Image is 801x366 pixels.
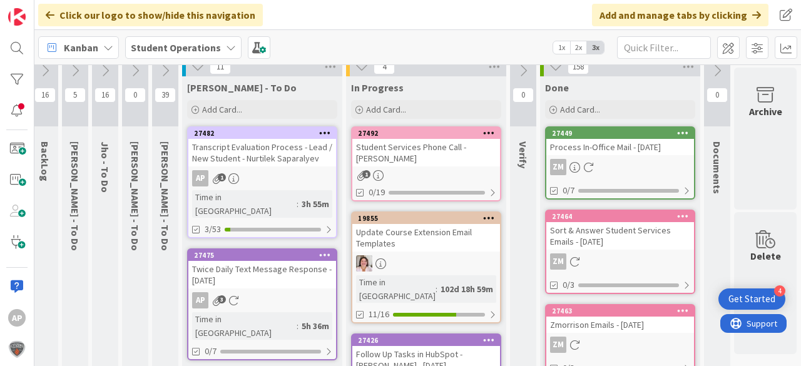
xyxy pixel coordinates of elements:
[26,2,57,17] span: Support
[94,88,116,103] span: 16
[358,336,500,345] div: 27426
[218,295,226,303] span: 3
[545,126,695,200] a: 27449Process In-Office Mail - [DATE]ZM0/7
[352,255,500,272] div: EW
[8,340,26,358] img: avatar
[192,190,297,218] div: Time in [GEOGRAPHIC_DATA]
[369,186,385,199] span: 0/19
[374,59,395,74] span: 4
[205,223,221,236] span: 3/53
[369,308,389,321] span: 11/16
[550,253,566,270] div: ZM
[563,184,574,197] span: 0/7
[546,159,694,175] div: ZM
[188,139,336,166] div: Transcript Evaluation Process - Lead / New Student - Nurtilek Saparalyev
[192,170,208,186] div: AP
[553,41,570,54] span: 1x
[188,128,336,139] div: 27482
[750,248,781,263] div: Delete
[592,4,768,26] div: Add and manage tabs by clicking
[194,251,336,260] div: 27475
[356,275,436,303] div: Time in [GEOGRAPHIC_DATA]
[358,214,500,223] div: 19855
[546,253,694,270] div: ZM
[194,129,336,138] div: 27482
[187,248,337,360] a: 27475Twice Daily Text Message Response - [DATE]APTime in [GEOGRAPHIC_DATA]:5h 36m0/7
[546,317,694,333] div: Zmorrison Emails - [DATE]
[570,41,587,54] span: 2x
[711,141,723,194] span: Documents
[352,128,500,166] div: 27492Student Services Phone Call - [PERSON_NAME]
[358,129,500,138] div: 27492
[352,224,500,252] div: Update Course Extension Email Templates
[517,141,529,168] span: Verify
[707,88,728,103] span: 0
[39,141,51,181] span: BackLog
[546,305,694,317] div: 27463
[351,126,501,201] a: 27492Student Services Phone Call - [PERSON_NAME]0/19
[202,104,242,115] span: Add Card...
[129,141,141,251] span: Zaida - To Do
[188,250,336,261] div: 27475
[728,293,775,305] div: Get Started
[187,126,337,238] a: 27482Transcript Evaluation Process - Lead / New Student - Nurtilek SaparalyevAPTime in [GEOGRAPHI...
[718,288,785,310] div: Open Get Started checklist, remaining modules: 4
[352,128,500,139] div: 27492
[617,36,711,59] input: Quick Filter...
[550,337,566,353] div: ZM
[545,81,569,94] span: Done
[546,337,694,353] div: ZM
[546,139,694,155] div: Process In-Office Mail - [DATE]
[192,292,208,308] div: AP
[8,309,26,327] div: AP
[155,88,176,103] span: 39
[188,170,336,186] div: AP
[362,170,370,178] span: 1
[159,141,171,251] span: Eric - To Do
[546,211,694,222] div: 27464
[352,213,500,252] div: 19855Update Course Extension Email Templates
[568,59,589,74] span: 158
[64,40,98,55] span: Kanban
[188,292,336,308] div: AP
[351,81,404,94] span: In Progress
[69,141,81,251] span: Emilie - To Do
[205,345,217,358] span: 0/7
[34,88,56,103] span: 16
[352,335,500,346] div: 27426
[546,128,694,155] div: 27449Process In-Office Mail - [DATE]
[546,222,694,250] div: Sort & Answer Student Services Emails - [DATE]
[366,104,406,115] span: Add Card...
[552,307,694,315] div: 27463
[297,319,298,333] span: :
[563,278,574,292] span: 0/3
[64,88,86,103] span: 5
[545,210,695,294] a: 27464Sort & Answer Student Services Emails - [DATE]ZM0/3
[550,159,566,175] div: ZM
[546,128,694,139] div: 27449
[99,141,111,193] span: Jho - To Do
[749,104,782,119] div: Archive
[188,250,336,288] div: 27475Twice Daily Text Message Response - [DATE]
[436,282,437,296] span: :
[774,285,785,297] div: 4
[351,211,501,323] a: 19855Update Course Extension Email TemplatesEWTime in [GEOGRAPHIC_DATA]:102d 18h 59m11/16
[188,261,336,288] div: Twice Daily Text Message Response - [DATE]
[546,305,694,333] div: 27463Zmorrison Emails - [DATE]
[8,8,26,26] img: Visit kanbanzone.com
[187,81,297,94] span: Amanda - To Do
[297,197,298,211] span: :
[352,213,500,224] div: 19855
[298,319,332,333] div: 5h 36m
[437,282,496,296] div: 102d 18h 59m
[298,197,332,211] div: 3h 55m
[552,129,694,138] div: 27449
[587,41,604,54] span: 3x
[188,128,336,166] div: 27482Transcript Evaluation Process - Lead / New Student - Nurtilek Saparalyev
[546,211,694,250] div: 27464Sort & Answer Student Services Emails - [DATE]
[552,212,694,221] div: 27464
[352,139,500,166] div: Student Services Phone Call - [PERSON_NAME]
[131,41,221,54] b: Student Operations
[356,255,372,272] img: EW
[38,4,263,26] div: Click our logo to show/hide this navigation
